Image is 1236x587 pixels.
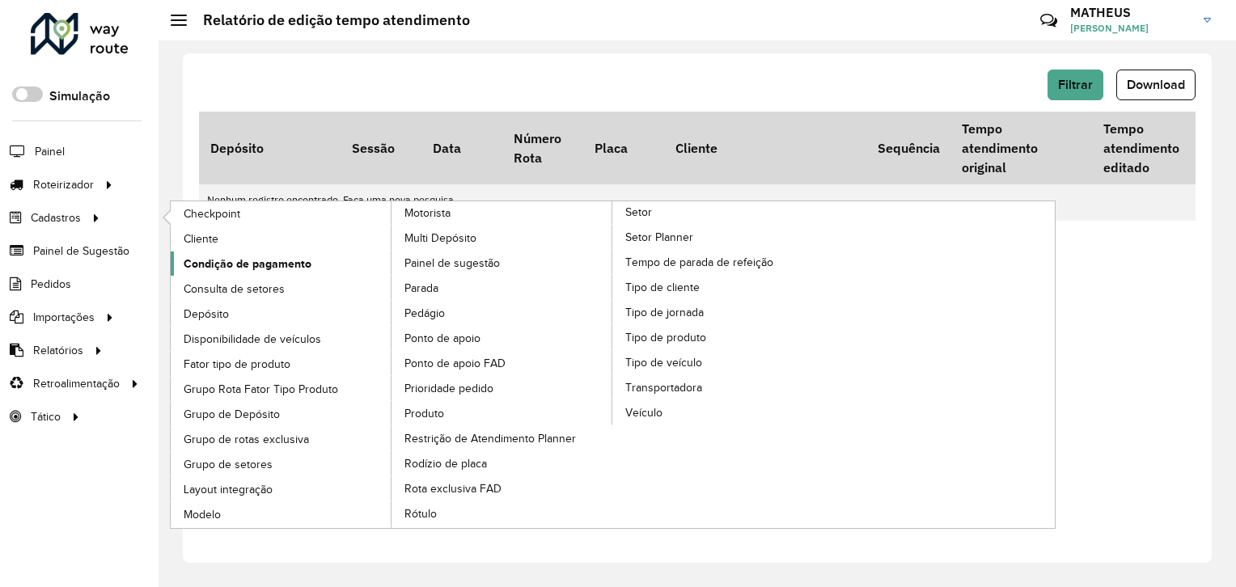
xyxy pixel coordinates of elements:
span: Multi Depósito [404,230,476,247]
a: Setor [392,201,834,528]
span: Filtrar [1058,78,1093,91]
span: Relatórios [33,342,83,359]
a: Modelo [171,502,392,526]
span: Grupo Rota Fator Tipo Produto [184,381,338,398]
a: Tipo de produto [612,325,834,349]
span: Tipo de produto [625,329,706,346]
a: Tipo de jornada [612,300,834,324]
a: Depósito [171,302,392,326]
th: Data [421,112,502,184]
span: Cliente [184,230,218,247]
a: Layout integração [171,477,392,501]
span: Download [1127,78,1185,91]
th: Sessão [341,112,421,184]
h2: Relatório de edição tempo atendimento [187,11,470,29]
span: Grupo de setores [184,456,273,473]
span: Tipo de jornada [625,304,704,321]
span: [PERSON_NAME] [1070,21,1192,36]
span: Tempo de parada de refeição [625,254,773,271]
a: Grupo de Depósito [171,402,392,426]
a: Motorista [171,201,613,528]
span: Rodízio de placa [404,455,487,472]
span: Importações [33,309,95,326]
span: Condição de pagamento [184,255,311,272]
span: Tático [31,408,61,425]
a: Fator tipo de produto [171,352,392,376]
span: Checkpoint [184,205,240,222]
span: Rota exclusiva FAD [404,480,502,497]
span: Painel de sugestão [404,255,500,272]
span: Disponibilidade de veículos [184,331,321,348]
a: Prioridade pedido [392,376,613,400]
span: Transportadora [625,379,702,396]
th: Placa [583,112,664,184]
a: Grupo de setores [171,452,392,476]
a: Tempo de parada de refeição [612,250,834,274]
a: Condição de pagamento [171,251,392,276]
button: Download [1116,70,1196,100]
a: Pedágio [392,301,613,325]
span: Fator tipo de produto [184,356,290,373]
a: Ponto de apoio FAD [392,351,613,375]
h3: MATHEUS [1070,5,1192,20]
span: Tipo de cliente [625,279,700,296]
span: Ponto de apoio [404,330,480,347]
a: Consulta de setores [171,277,392,301]
a: Rota exclusiva FAD [392,476,613,500]
span: Grupo de rotas exclusiva [184,431,309,448]
span: Retroalimentação [33,375,120,392]
span: Grupo de Depósito [184,406,280,423]
a: Disponibilidade de veículos [171,327,392,351]
th: Tempo atendimento original [950,112,1092,184]
th: Sequência [866,112,950,184]
span: Parada [404,280,438,297]
span: Prioridade pedido [404,380,493,397]
span: Layout integração [184,481,273,498]
span: Pedágio [404,305,445,322]
a: Rótulo [392,501,613,526]
a: Tipo de veículo [612,350,834,374]
th: Número Rota [502,112,583,184]
span: Consulta de setores [184,281,285,298]
button: Filtrar [1048,70,1103,100]
a: Ponto de apoio [392,326,613,350]
span: Painel de Sugestão [33,243,129,260]
span: Motorista [404,205,451,222]
span: Produto [404,405,444,422]
a: Grupo de rotas exclusiva [171,427,392,451]
a: Painel de sugestão [392,251,613,275]
a: Tipo de cliente [612,275,834,299]
a: Cliente [171,226,392,251]
span: Veículo [625,404,662,421]
span: Modelo [184,506,221,523]
a: Multi Depósito [392,226,613,250]
a: Veículo [612,400,834,424]
a: Checkpoint [171,201,392,226]
th: Cliente [664,112,866,184]
a: Restrição de Atendimento Planner [392,426,613,450]
a: Transportadora [612,375,834,399]
span: Tipo de veículo [625,354,702,371]
a: Rodízio de placa [392,451,613,475]
span: Cadastros [31,209,81,226]
label: Simulação [49,87,110,106]
a: Contato Rápido [1031,3,1066,38]
a: Setor Planner [612,225,834,249]
th: Depósito [199,112,341,184]
span: Setor Planner [625,229,693,246]
a: Parada [392,276,613,300]
span: Setor [625,204,652,221]
span: Roteirizador [33,176,94,193]
span: Restrição de Atendimento Planner [404,430,576,447]
span: Pedidos [31,276,71,293]
span: Rótulo [404,505,437,522]
th: Tempo atendimento editado [1092,112,1234,184]
a: Grupo Rota Fator Tipo Produto [171,377,392,401]
a: Produto [392,401,613,425]
span: Depósito [184,306,229,323]
span: Painel [35,143,65,160]
span: Ponto de apoio FAD [404,355,506,372]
